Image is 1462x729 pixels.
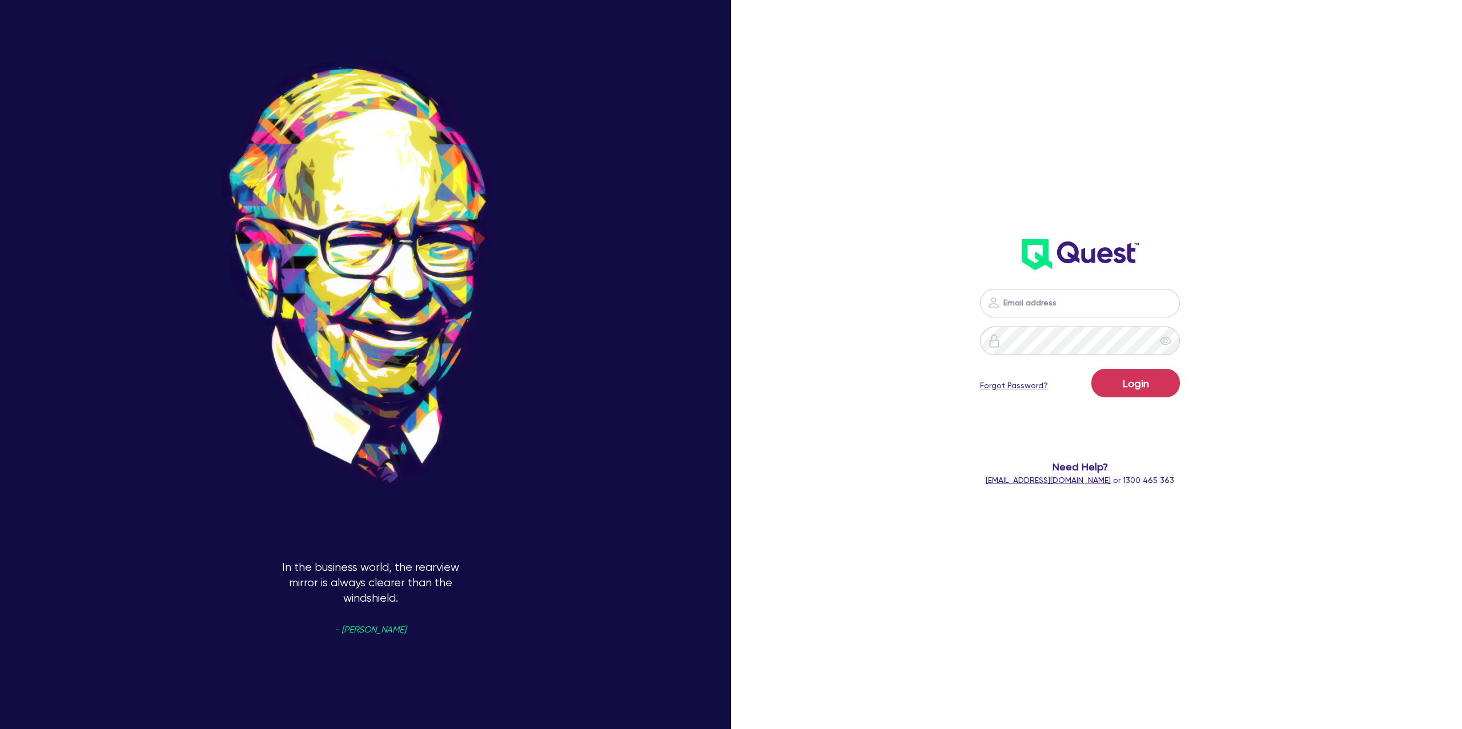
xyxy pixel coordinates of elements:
[980,380,1048,392] a: Forgot Password?
[1022,239,1139,270] img: wH2k97JdezQIQAAAABJRU5ErkJggg==
[986,476,1174,485] span: or 1300 465 363
[987,334,1001,348] img: icon-password
[878,459,1283,474] span: Need Help?
[1091,369,1180,397] button: Login
[987,296,1001,309] img: icon-password
[335,626,406,634] span: - [PERSON_NAME]
[1160,335,1171,347] span: eye
[980,289,1180,317] input: Email address
[986,476,1111,485] a: [EMAIL_ADDRESS][DOMAIN_NAME]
